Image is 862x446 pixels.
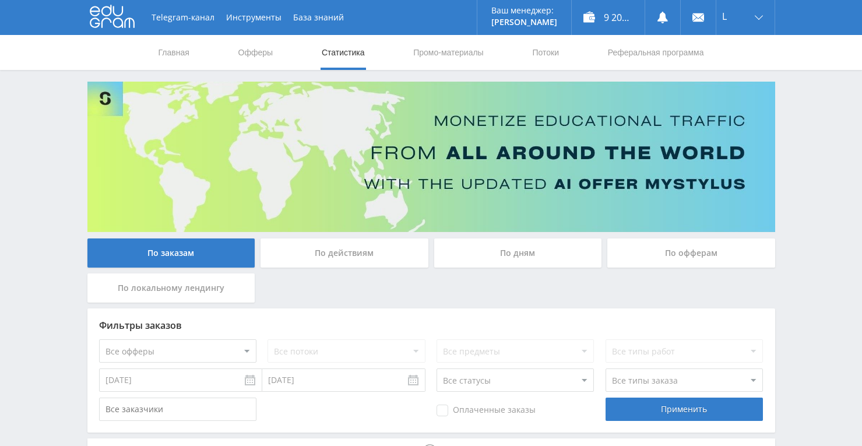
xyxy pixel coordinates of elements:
p: Ваш менеджер: [491,6,557,15]
a: Промо-материалы [412,35,484,70]
div: По локальному лендингу [87,273,255,303]
div: По офферам [607,238,775,268]
div: Применить [606,398,763,421]
p: [PERSON_NAME] [491,17,557,27]
div: По действиям [261,238,428,268]
a: Офферы [237,35,275,70]
a: Потоки [531,35,560,70]
span: L [722,12,727,21]
div: Фильтры заказов [99,320,764,331]
div: По дням [434,238,602,268]
img: Banner [87,82,775,232]
input: Все заказчики [99,398,256,421]
a: Главная [157,35,191,70]
span: Оплаченные заказы [437,405,536,416]
a: Реферальная программа [607,35,705,70]
div: По заказам [87,238,255,268]
a: Статистика [321,35,366,70]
